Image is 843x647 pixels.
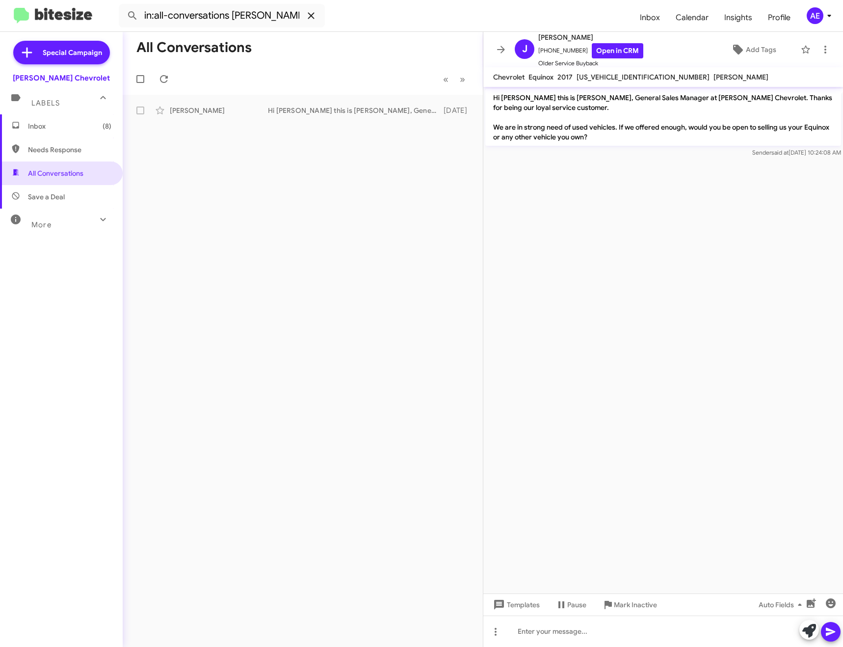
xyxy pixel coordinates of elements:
div: [PERSON_NAME] Chevrolet [13,73,110,83]
span: [PERSON_NAME] [538,31,643,43]
span: » [460,73,465,85]
span: « [443,73,448,85]
button: Next [454,69,471,89]
button: Previous [437,69,454,89]
a: Special Campaign [13,41,110,64]
button: AE [798,7,832,24]
a: Open in CRM [592,43,643,58]
span: [PERSON_NAME] [713,73,768,81]
div: [PERSON_NAME] [170,106,268,115]
span: All Conversations [28,168,83,178]
button: Templates [483,596,548,614]
span: Chevrolet [493,73,525,81]
button: Mark Inactive [594,596,665,614]
button: Auto Fields [751,596,814,614]
span: J [522,41,527,57]
div: [DATE] [442,106,475,115]
span: Templates [491,596,540,614]
span: [PHONE_NUMBER] [538,43,643,58]
span: Equinox [528,73,553,81]
span: Auto Fields [759,596,806,614]
span: (8) [103,121,111,131]
button: Pause [548,596,594,614]
div: AE [807,7,823,24]
nav: Page navigation example [438,69,471,89]
span: [US_VEHICLE_IDENTIFICATION_NUMBER] [577,73,710,81]
span: Older Service Buyback [538,58,643,68]
a: Inbox [632,3,668,32]
span: Inbox [28,121,111,131]
span: Mark Inactive [614,596,657,614]
span: More [31,220,52,229]
a: Calendar [668,3,716,32]
span: Save a Deal [28,192,65,202]
div: Hi [PERSON_NAME] this is [PERSON_NAME], General Sales Manager at [PERSON_NAME] Chevrolet. Thanks ... [268,106,442,115]
span: Special Campaign [43,48,102,57]
span: Needs Response [28,145,111,155]
span: Labels [31,99,60,108]
p: Hi [PERSON_NAME] this is [PERSON_NAME], General Sales Manager at [PERSON_NAME] Chevrolet. Thanks ... [485,89,841,146]
span: 2017 [557,73,573,81]
button: Add Tags [711,41,796,58]
span: Pause [567,596,586,614]
a: Insights [716,3,760,32]
span: Sender [DATE] 10:24:08 AM [752,149,841,156]
span: Add Tags [746,41,776,58]
input: Search [119,4,325,27]
a: Profile [760,3,798,32]
h1: All Conversations [136,40,252,55]
span: said at [771,149,789,156]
